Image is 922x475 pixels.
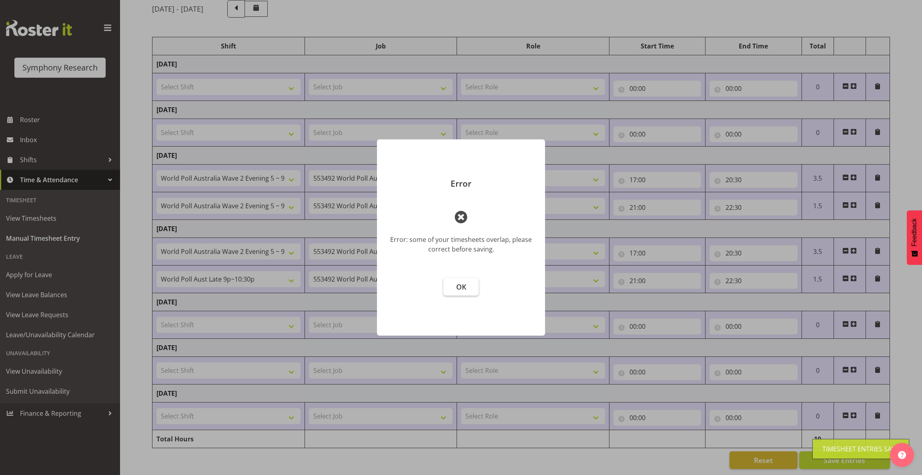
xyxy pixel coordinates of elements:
div: Error: some of your timesheets overlap, please correct before saving. [389,235,533,254]
img: help-xxl-2.png [898,451,906,459]
span: OK [456,282,466,292]
button: Feedback - Show survey [907,210,922,265]
span: Feedback [911,218,918,246]
div: Timesheet Entries Save [822,444,899,454]
p: Error [385,179,537,188]
button: OK [443,278,479,296]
